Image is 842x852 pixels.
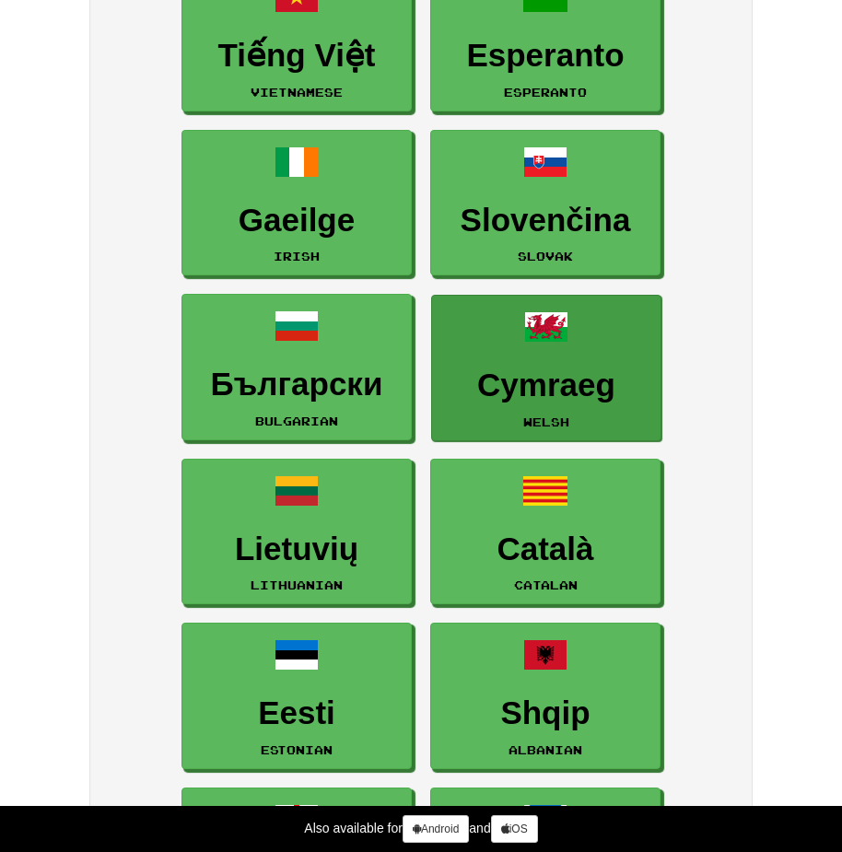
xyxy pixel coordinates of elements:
a: LietuviųLithuanian [181,459,412,605]
a: EestiEstonian [181,623,412,769]
small: Vietnamese [251,86,343,99]
h3: Lietuvių [192,531,402,567]
small: Estonian [261,743,333,756]
h3: Eesti [192,695,402,731]
a: CymraegWelsh [431,295,661,441]
h3: Gaeilge [192,203,402,239]
small: Bulgarian [255,414,338,427]
a: БългарскиBulgarian [181,294,412,440]
h3: Tiếng Việt [192,38,402,74]
small: Catalan [514,578,578,591]
a: Android [403,815,469,843]
h3: Cymraeg [441,368,651,403]
a: GaeilgeIrish [181,130,412,276]
small: Lithuanian [251,578,343,591]
h3: Esperanto [440,38,650,74]
a: CatalàCatalan [430,459,661,605]
a: ShqipAlbanian [430,623,661,769]
h3: Български [192,367,402,403]
a: SlovenčinaSlovak [430,130,661,276]
small: Esperanto [504,86,587,99]
small: Albanian [509,743,582,756]
small: Slovak [518,250,573,263]
a: iOS [491,815,538,843]
small: Welsh [523,415,569,428]
small: Irish [274,250,320,263]
h3: Slovenčina [440,203,650,239]
h3: Català [440,531,650,567]
h3: Shqip [440,695,650,731]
